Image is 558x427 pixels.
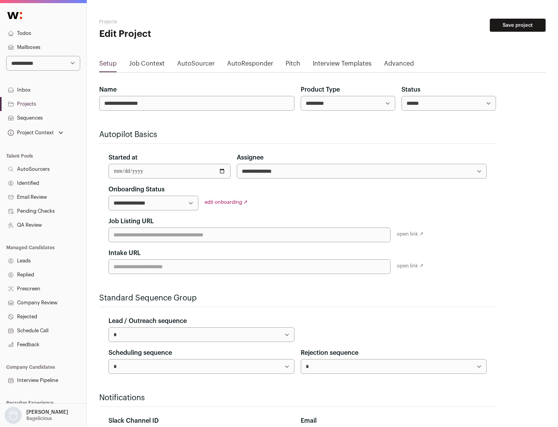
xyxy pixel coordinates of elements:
[5,407,22,424] img: nopic.png
[6,130,54,136] div: Project Context
[99,28,248,40] h1: Edit Project
[313,59,372,71] a: Interview Templates
[26,415,52,422] p: Bagelicious
[177,59,215,71] a: AutoSourcer
[205,200,248,205] a: edit onboarding ↗
[99,85,117,94] label: Name
[6,127,65,138] button: Open dropdown
[108,348,172,358] label: Scheduling sequence
[108,185,165,194] label: Onboarding Status
[401,85,420,94] label: Status
[3,407,70,424] button: Open dropdown
[108,248,141,258] label: Intake URL
[227,59,273,71] a: AutoResponder
[129,59,165,71] a: Job Context
[99,59,117,71] a: Setup
[301,85,340,94] label: Product Type
[108,316,187,326] label: Lead / Outreach sequence
[3,8,26,23] img: Wellfound
[490,19,546,32] button: Save project
[108,153,138,162] label: Started at
[99,19,248,25] h2: Projects
[108,416,158,425] label: Slack Channel ID
[99,129,496,140] h2: Autopilot Basics
[286,59,300,71] a: Pitch
[301,416,487,425] div: Email
[384,59,414,71] a: Advanced
[108,217,154,226] label: Job Listing URL
[99,392,496,403] h2: Notifications
[237,153,263,162] label: Assignee
[301,348,358,358] label: Rejection sequence
[26,409,68,415] p: [PERSON_NAME]
[99,293,496,304] h2: Standard Sequence Group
